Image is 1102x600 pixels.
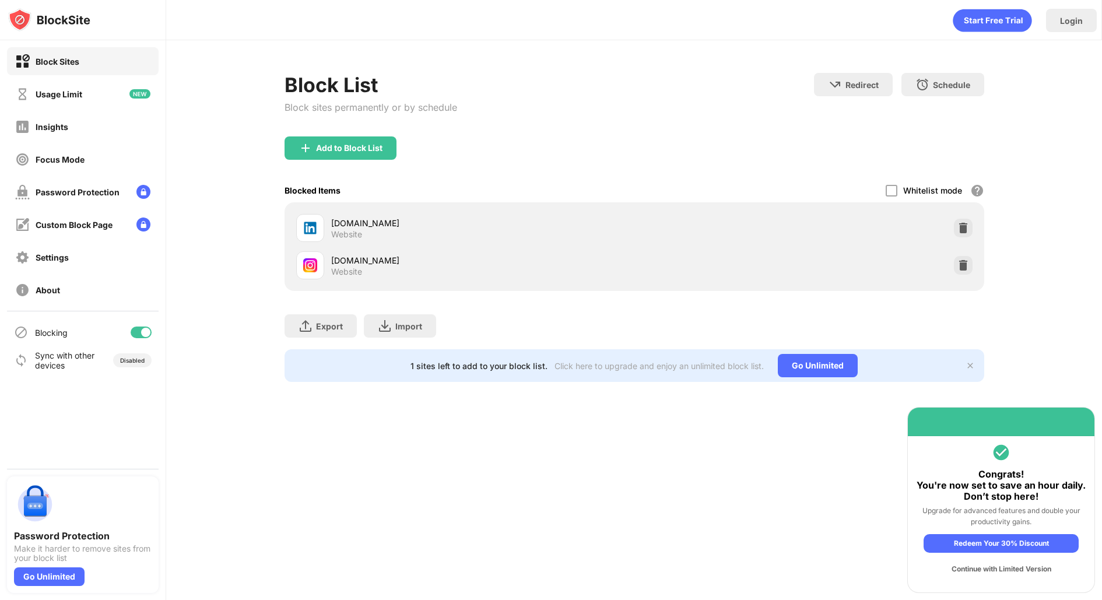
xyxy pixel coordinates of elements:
div: Block sites permanently or by schedule [285,101,457,113]
img: favicons [303,258,317,272]
img: blocking-icon.svg [14,325,28,339]
div: Blocked Items [285,185,341,195]
div: Insights [36,122,68,132]
div: Website [331,229,362,240]
img: favicons [303,221,317,235]
img: time-usage-off.svg [15,87,30,101]
div: Congrats! You're now set to save an hour daily. Don’t stop here! [917,469,1086,503]
img: logo-blocksite.svg [8,8,90,31]
div: Disabled [120,357,145,364]
div: Password Protection [36,187,120,197]
div: [DOMAIN_NAME] [331,254,634,266]
div: Export [316,321,343,331]
img: sync-icon.svg [14,353,28,367]
div: Whitelist mode [903,185,962,195]
div: Redeem Your 30% Discount [924,534,1079,553]
div: Block Sites [36,57,79,66]
div: Password Protection [14,530,152,542]
img: password-protection-off.svg [15,185,30,199]
img: push-password-protection.svg [14,483,56,525]
img: new-icon.svg [129,89,150,99]
div: Import [395,321,422,331]
img: lock-menu.svg [136,217,150,231]
img: about-off.svg [15,283,30,297]
div: Website [331,266,362,277]
div: Usage Limit [36,89,82,99]
div: Add to Block List [316,143,382,153]
div: animation [953,9,1032,32]
img: customize-block-page-off.svg [15,217,30,232]
div: Schedule [933,80,970,90]
img: round-vi-green.svg [992,443,1010,462]
div: Custom Block Page [36,220,113,230]
img: x-button.svg [966,361,975,370]
div: Block List [285,73,457,97]
div: Go Unlimited [14,567,85,586]
div: About [36,285,60,295]
div: Continue with Limited Version [924,560,1079,578]
div: Click here to upgrade and enjoy an unlimited block list. [554,361,764,371]
div: Redirect [845,80,879,90]
div: Upgrade for advanced features and double your productivity gains. [917,505,1086,527]
img: insights-off.svg [15,120,30,134]
div: Login [1060,16,1083,26]
div: Focus Mode [36,155,85,164]
div: Go Unlimited [778,354,858,377]
img: block-on.svg [15,54,30,69]
img: lock-menu.svg [136,185,150,199]
img: settings-off.svg [15,250,30,265]
div: Settings [36,252,69,262]
div: Blocking [35,328,68,338]
div: 1 sites left to add to your block list. [410,361,548,371]
div: Make it harder to remove sites from your block list [14,544,152,563]
div: [DOMAIN_NAME] [331,217,634,229]
img: focus-off.svg [15,152,30,167]
div: Sync with other devices [35,350,95,370]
